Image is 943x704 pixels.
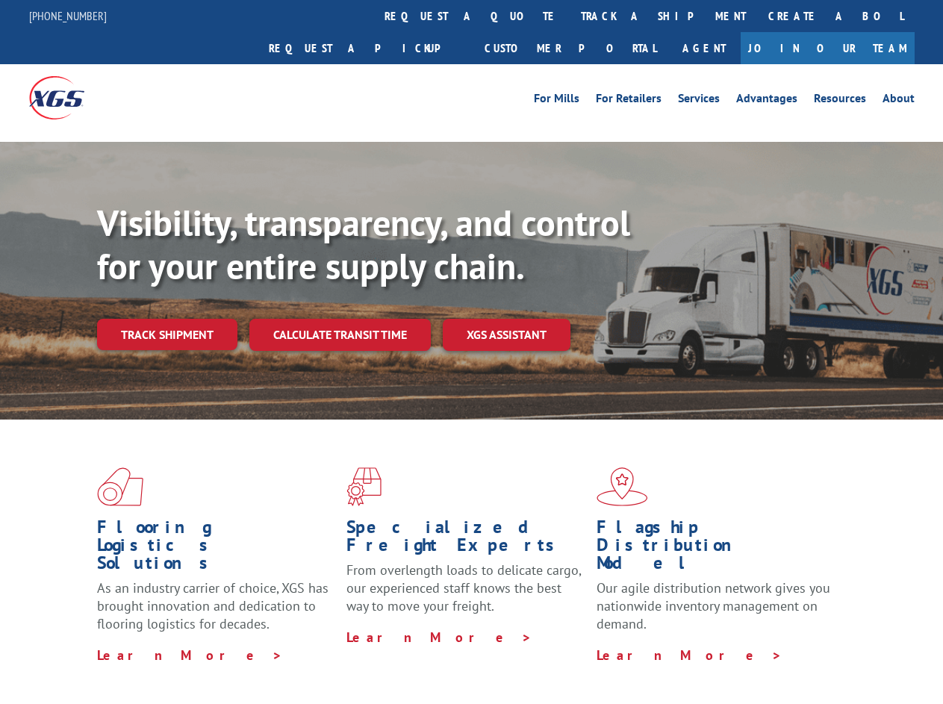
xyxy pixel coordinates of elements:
[534,93,579,109] a: For Mills
[97,579,329,632] span: As an industry carrier of choice, XGS has brought innovation and dedication to flooring logistics...
[97,467,143,506] img: xgs-icon-total-supply-chain-intelligence-red
[597,518,835,579] h1: Flagship Distribution Model
[258,32,473,64] a: Request a pickup
[443,319,570,351] a: XGS ASSISTANT
[736,93,797,109] a: Advantages
[29,8,107,23] a: [PHONE_NUMBER]
[473,32,667,64] a: Customer Portal
[596,93,662,109] a: For Retailers
[249,319,431,351] a: Calculate transit time
[883,93,915,109] a: About
[97,647,283,664] a: Learn More >
[741,32,915,64] a: Join Our Team
[346,561,585,628] p: From overlength loads to delicate cargo, our experienced staff knows the best way to move your fr...
[597,579,830,632] span: Our agile distribution network gives you nationwide inventory management on demand.
[97,518,335,579] h1: Flooring Logistics Solutions
[346,629,532,646] a: Learn More >
[678,93,720,109] a: Services
[346,518,585,561] h1: Specialized Freight Experts
[97,199,630,289] b: Visibility, transparency, and control for your entire supply chain.
[667,32,741,64] a: Agent
[97,319,237,350] a: Track shipment
[597,467,648,506] img: xgs-icon-flagship-distribution-model-red
[346,467,382,506] img: xgs-icon-focused-on-flooring-red
[814,93,866,109] a: Resources
[597,647,782,664] a: Learn More >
